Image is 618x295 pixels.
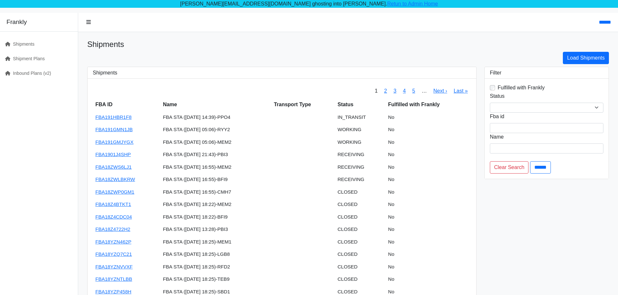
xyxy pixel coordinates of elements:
[160,173,271,186] td: FBA STA ([DATE] 16:55)-BFI9
[95,251,132,257] a: FBA18YZQ7C21
[490,133,504,141] label: Name
[160,98,271,111] th: Name
[95,139,134,145] a: FBA191GMJYGX
[385,223,471,236] td: No
[160,148,271,161] td: FBA STA ([DATE] 21:43)-PBI3
[385,123,471,136] td: No
[371,84,381,98] span: 1
[490,161,528,174] a: Clear Search
[335,161,385,174] td: RECEIVING
[160,136,271,149] td: FBA STA ([DATE] 05:06)-MEM2
[335,148,385,161] td: RECEIVING
[87,40,609,49] h1: Shipments
[160,198,271,211] td: FBA STA ([DATE] 18:22)-MEM2
[490,70,603,76] h3: Filter
[385,111,471,124] td: No
[335,111,385,124] td: IN_TRANSIT
[160,273,271,286] td: FBA STA ([DATE] 18:25)-TEB9
[385,161,471,174] td: No
[335,248,385,261] td: CLOSED
[385,211,471,223] td: No
[412,88,415,94] a: 5
[95,289,131,294] a: FBA18YZP458H
[95,127,133,132] a: FBA191GMN1JB
[95,276,132,282] a: FBA18YZNTLBB
[394,88,396,94] a: 3
[335,236,385,248] td: CLOSED
[335,273,385,286] td: CLOSED
[335,136,385,149] td: WORKING
[403,88,406,94] a: 4
[385,136,471,149] td: No
[160,186,271,199] td: FBA STA ([DATE] 16:55)-CMH7
[160,111,271,124] td: FBA STA ([DATE] 14:39)-PPO4
[335,186,385,199] td: CLOSED
[490,92,504,100] label: Status
[385,173,471,186] td: No
[160,261,271,273] td: FBA STA ([DATE] 18:25)-RFD2
[160,161,271,174] td: FBA STA ([DATE] 16:55)-MEM2
[335,198,385,211] td: CLOSED
[95,176,135,182] a: FBA18ZWLBKRW
[385,236,471,248] td: No
[418,84,430,98] span: …
[335,261,385,273] td: CLOSED
[385,98,471,111] th: Fulfilled with Frankly
[454,88,468,94] a: Last »
[160,123,271,136] td: FBA STA ([DATE] 05:06)-RYY2
[160,223,271,236] td: FBA STA ([DATE] 13:28)-PBI3
[95,152,131,157] a: FBA1901J4SHP
[385,186,471,199] td: No
[563,52,609,64] a: Load Shipments
[385,273,471,286] td: No
[385,261,471,273] td: No
[335,173,385,186] td: RECEIVING
[384,88,387,94] a: 2
[387,1,438,6] a: Retun to Admin Home
[95,226,130,232] a: FBA18Z4722H2
[95,239,131,244] a: FBA18YZN462P
[95,114,132,120] a: FBA191HBR1F8
[490,113,504,120] label: Fba id
[93,98,160,111] th: FBA ID
[335,223,385,236] td: CLOSED
[160,236,271,248] td: FBA STA ([DATE] 18:25)-MEM1
[95,189,134,195] a: FBA18ZWP0GM1
[95,214,132,220] a: FBA18Z4CDC04
[433,88,447,94] a: Next ›
[93,70,471,76] h3: Shipments
[385,148,471,161] td: No
[160,248,271,261] td: FBA STA ([DATE] 18:25)-LGB8
[95,201,131,207] a: FBA18Z4BTKT1
[335,211,385,223] td: CLOSED
[335,123,385,136] td: WORKING
[271,98,335,111] th: Transport Type
[498,84,545,92] label: Fulfilled with Frankly
[95,264,133,269] a: FBA18YZNVVXF
[95,164,132,170] a: FBA18ZWS6LJ1
[160,211,271,223] td: FBA STA ([DATE] 18:22)-BFI9
[385,198,471,211] td: No
[335,98,385,111] th: Status
[385,248,471,261] td: No
[371,84,471,98] nav: pager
